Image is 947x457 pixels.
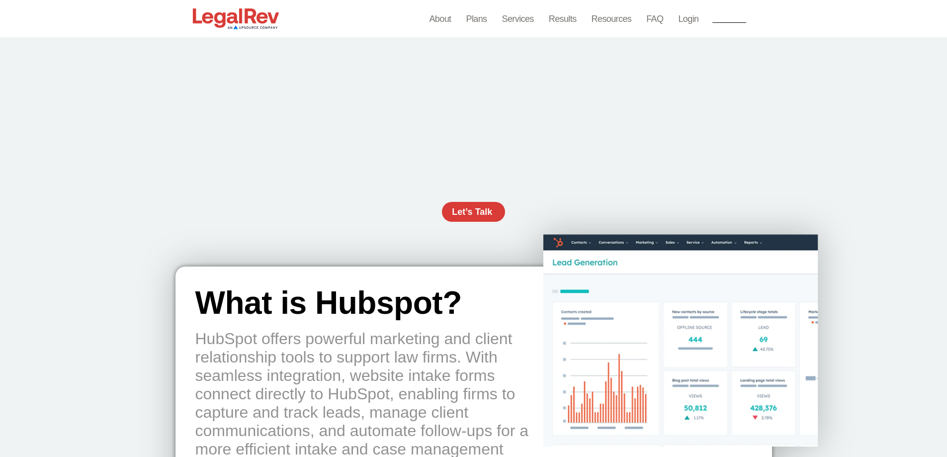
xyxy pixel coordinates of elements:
[708,11,752,27] a: Contact
[195,286,543,320] h2: What is Hubspot?
[678,12,698,26] a: Login
[712,14,746,23] span: Contact
[429,12,698,26] nav: Menu
[502,12,534,26] a: Services
[549,12,577,26] a: Results
[592,12,632,26] a: Resources
[429,12,451,26] a: About
[452,207,492,216] span: Let’s Talk
[442,202,505,222] a: Let’s Talk
[646,12,663,26] a: FAQ
[466,12,487,26] a: Plans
